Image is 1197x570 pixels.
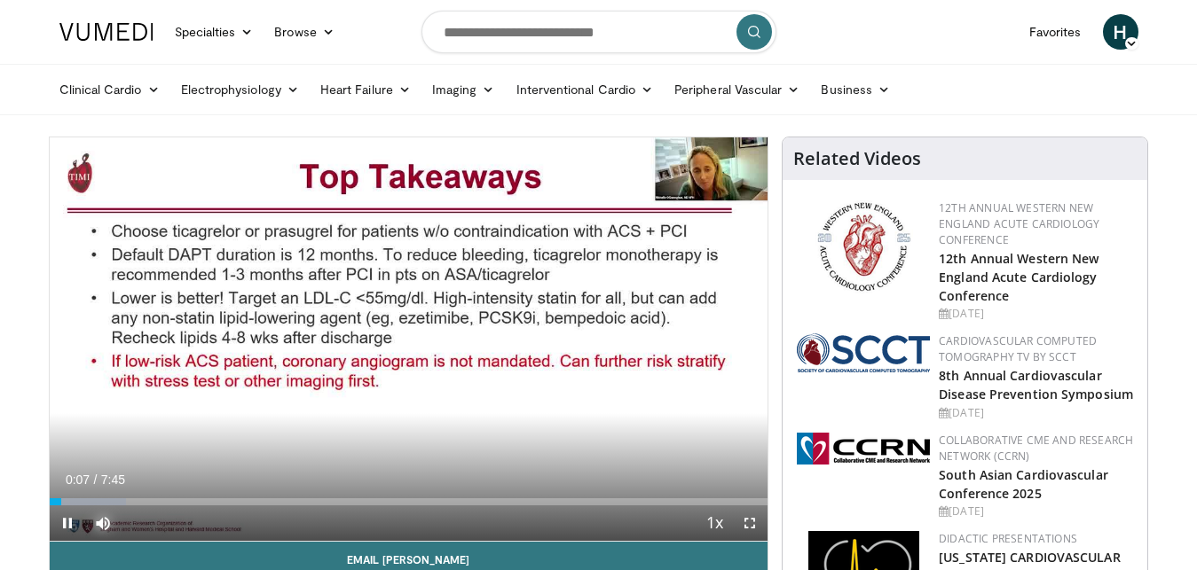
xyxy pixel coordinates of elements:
a: South Asian Cardiovascular Conference 2025 [939,466,1108,502]
input: Search topics, interventions [421,11,776,53]
img: 0954f259-7907-4053-a817-32a96463ecc8.png.150x105_q85_autocrop_double_scale_upscale_version-0.2.png [815,200,913,293]
span: 7:45 [101,472,125,487]
a: Favorites [1019,14,1092,50]
button: Pause [50,505,85,541]
img: a04ee3ba-8487-4636-b0fb-5e8d268f3737.png.150x105_q85_autocrop_double_scale_upscale_version-0.2.png [797,433,930,465]
a: Business [810,72,901,107]
a: Electrophysiology [170,72,310,107]
a: Cardiovascular Computed Tomography TV by SCCT [939,333,1097,364]
a: Browse [264,14,345,50]
a: 12th Annual Western New England Acute Cardiology Conference [939,200,1099,247]
a: Interventional Cardio [506,72,665,107]
a: Clinical Cardio [49,72,170,107]
a: Imaging [421,72,506,107]
img: 51a70120-4f25-49cc-93a4-67582377e75f.png.150x105_q85_autocrop_double_scale_upscale_version-0.2.png [797,333,930,372]
span: / [94,472,98,487]
h4: Related Videos [793,148,921,169]
button: Fullscreen [732,505,768,541]
button: Playback Rate [697,505,732,541]
img: VuMedi Logo [59,23,154,41]
button: Mute [85,505,121,541]
div: [DATE] [939,306,1133,322]
div: [DATE] [939,405,1133,421]
span: 0:07 [66,472,90,487]
div: [DATE] [939,504,1133,519]
a: Specialties [164,14,264,50]
a: 8th Annual Cardiovascular Disease Prevention Symposium [939,367,1133,402]
a: 12th Annual Western New England Acute Cardiology Conference [939,250,1099,304]
video-js: Video Player [50,137,768,542]
a: H [1103,14,1138,50]
a: Heart Failure [310,72,421,107]
a: Peripheral Vascular [664,72,810,107]
a: Collaborative CME and Research Network (CCRN) [939,433,1133,464]
div: Progress Bar [50,498,768,505]
div: Didactic Presentations [939,531,1133,547]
